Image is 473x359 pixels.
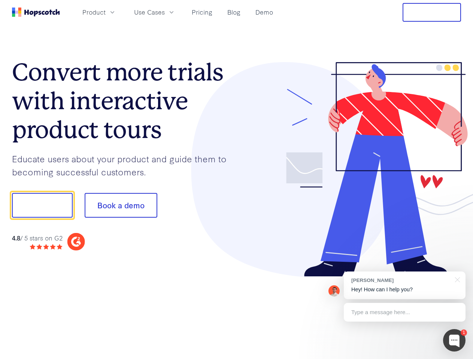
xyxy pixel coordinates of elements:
div: 1 [461,329,467,336]
p: Educate users about your product and guide them to becoming successful customers. [12,152,237,178]
img: Mark Spera [328,285,340,297]
div: Type a message here... [344,303,466,322]
a: Demo [252,6,276,18]
span: Product [82,7,106,17]
a: Home [12,7,60,17]
strong: 4.8 [12,233,20,242]
button: Book a demo [85,193,157,218]
button: Product [78,6,121,18]
button: Use Cases [130,6,180,18]
a: Blog [224,6,243,18]
div: / 5 stars on G2 [12,233,63,243]
a: Pricing [189,6,215,18]
p: Hey! How can I help you? [351,286,458,294]
button: Free Trial [403,3,461,22]
div: [PERSON_NAME] [351,277,451,284]
h1: Convert more trials with interactive product tours [12,58,237,144]
button: Show me! [12,193,73,218]
span: Use Cases [134,7,165,17]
